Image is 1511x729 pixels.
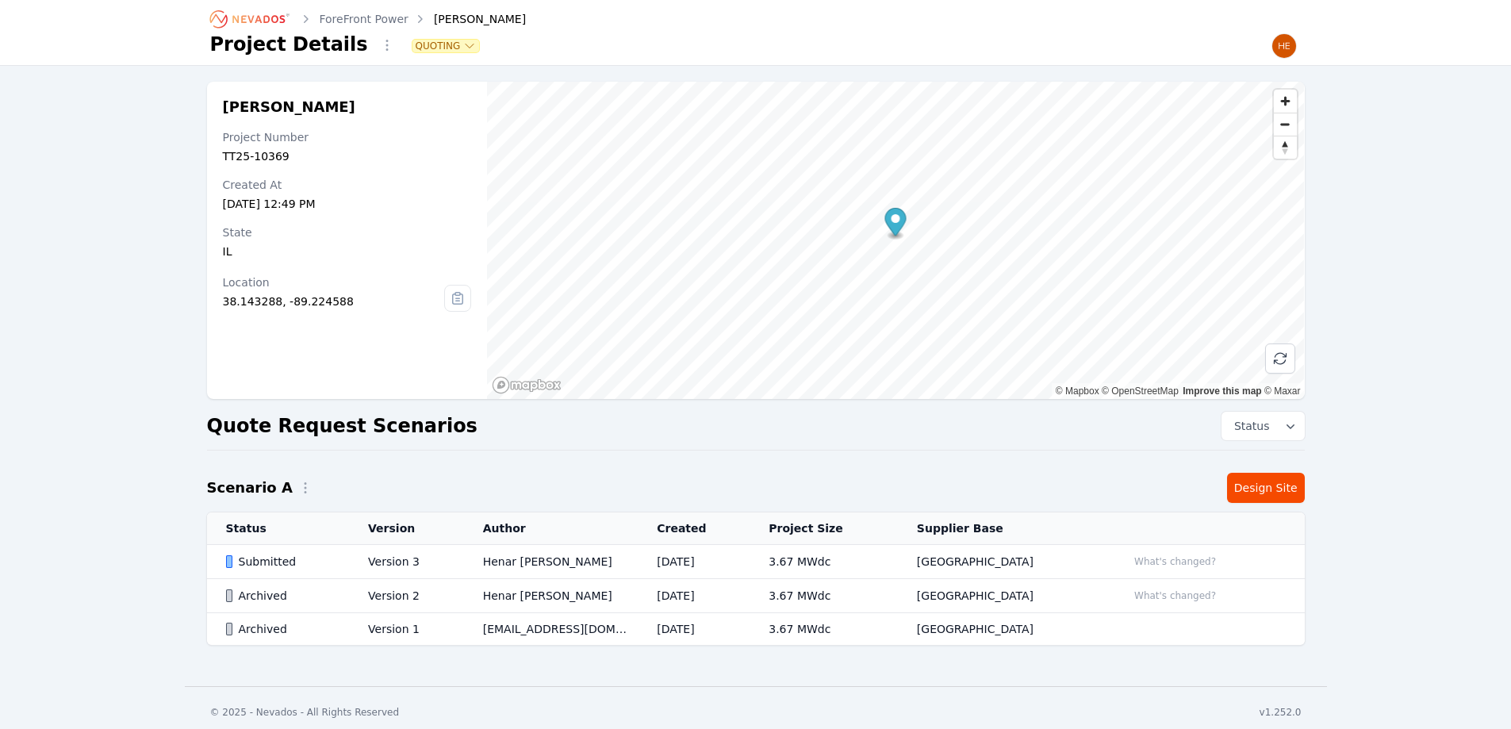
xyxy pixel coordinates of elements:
[412,40,480,52] button: Quoting
[207,512,350,545] th: Status
[1274,113,1297,136] button: Zoom out
[207,413,477,439] h2: Quote Request Scenarios
[1056,386,1099,397] a: Mapbox
[349,613,464,646] td: Version 1
[885,208,907,240] div: Map marker
[223,294,445,309] div: 38.143288, -89.224588
[223,274,445,290] div: Location
[1183,386,1261,397] a: Improve this map
[412,11,526,27] div: [PERSON_NAME]
[464,613,639,646] td: [EMAIL_ADDRESS][DOMAIN_NAME]
[223,129,472,145] div: Project Number
[223,98,472,117] h2: [PERSON_NAME]
[1228,418,1270,434] span: Status
[1127,587,1223,604] button: What's changed?
[898,512,1108,545] th: Supplier Base
[464,545,639,579] td: Henar [PERSON_NAME]
[750,613,898,646] td: 3.67 MWdc
[492,376,562,394] a: Mapbox homepage
[210,32,368,57] h1: Project Details
[750,545,898,579] td: 3.67 MWdc
[1102,386,1179,397] a: OpenStreetMap
[1260,706,1302,719] div: v1.252.0
[464,579,639,613] td: Henar [PERSON_NAME]
[464,512,639,545] th: Author
[207,545,1305,579] tr: SubmittedVersion 3Henar [PERSON_NAME][DATE]3.67 MWdc[GEOGRAPHIC_DATA]What's changed?
[638,512,750,545] th: Created
[223,224,472,240] div: State
[223,148,472,164] div: TT25-10369
[487,82,1304,399] canvas: Map
[210,706,400,719] div: © 2025 - Nevados - All Rights Reserved
[226,554,342,570] div: Submitted
[1271,33,1297,59] img: Henar Luque
[349,545,464,579] td: Version 3
[223,177,472,193] div: Created At
[638,545,750,579] td: [DATE]
[750,512,898,545] th: Project Size
[898,545,1108,579] td: [GEOGRAPHIC_DATA]
[207,613,1305,646] tr: ArchivedVersion 1[EMAIL_ADDRESS][DOMAIN_NAME][DATE]3.67 MWdc[GEOGRAPHIC_DATA]
[226,621,342,637] div: Archived
[349,579,464,613] td: Version 2
[638,613,750,646] td: [DATE]
[210,6,527,32] nav: Breadcrumb
[638,579,750,613] td: [DATE]
[223,244,472,259] div: IL
[1274,90,1297,113] button: Zoom in
[207,477,293,499] h2: Scenario A
[1227,473,1305,503] a: Design Site
[898,579,1108,613] td: [GEOGRAPHIC_DATA]
[1264,386,1301,397] a: Maxar
[223,196,472,212] div: [DATE] 12:49 PM
[207,579,1305,613] tr: ArchivedVersion 2Henar [PERSON_NAME][DATE]3.67 MWdc[GEOGRAPHIC_DATA]What's changed?
[750,579,898,613] td: 3.67 MWdc
[898,613,1108,646] td: [GEOGRAPHIC_DATA]
[1274,136,1297,159] button: Reset bearing to north
[1127,553,1223,570] button: What's changed?
[226,588,342,604] div: Archived
[320,11,408,27] a: ForeFront Power
[1221,412,1305,440] button: Status
[349,512,464,545] th: Version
